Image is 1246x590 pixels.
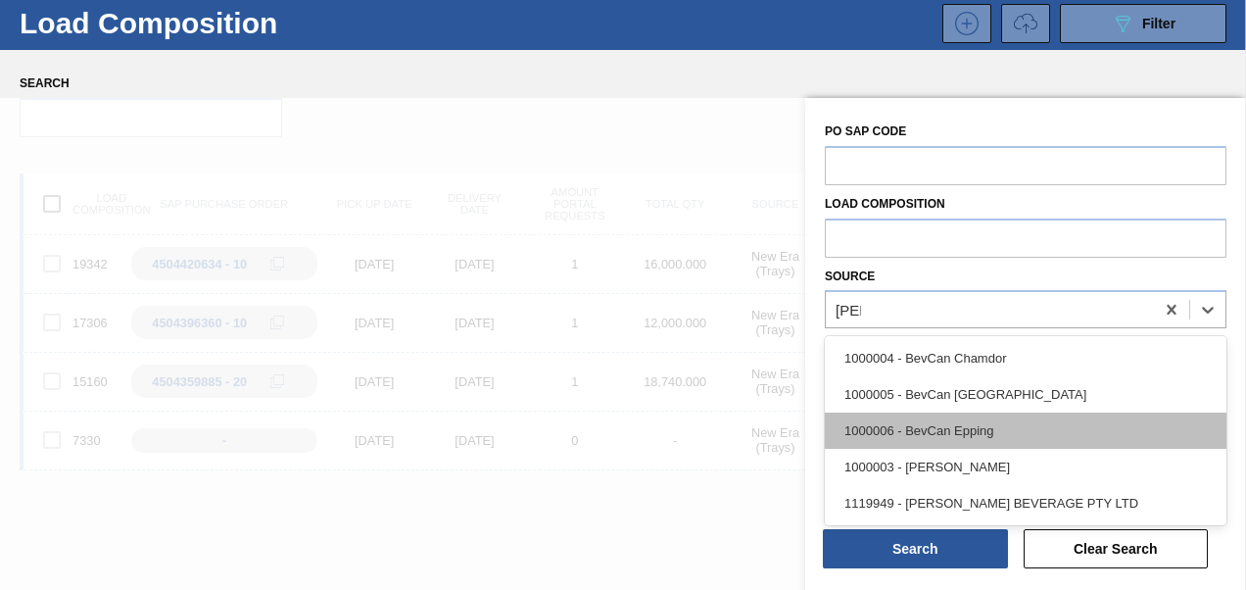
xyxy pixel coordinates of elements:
[991,4,1050,43] div: Request volume
[825,449,1226,485] div: 1000003 - [PERSON_NAME]
[825,124,906,138] label: PO SAP Code
[20,12,316,34] h1: Load Composition
[825,197,945,211] label: Load composition
[825,340,1226,376] div: 1000004 - BevCan Chamdor
[20,70,282,98] label: Search
[825,270,875,283] label: Source
[1001,4,1050,43] button: UploadTransport Information
[933,4,991,43] div: New Load Composition
[1024,529,1209,568] button: Clear Search
[823,529,1008,568] button: Search
[1142,16,1175,31] span: Filter
[825,413,1226,449] div: 1000006 - BevCan Epping
[1060,4,1226,43] button: Filter
[825,485,1226,521] div: 1119949 - [PERSON_NAME] BEVERAGE PTY LTD
[825,376,1226,413] div: 1000005 - BevCan [GEOGRAPHIC_DATA]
